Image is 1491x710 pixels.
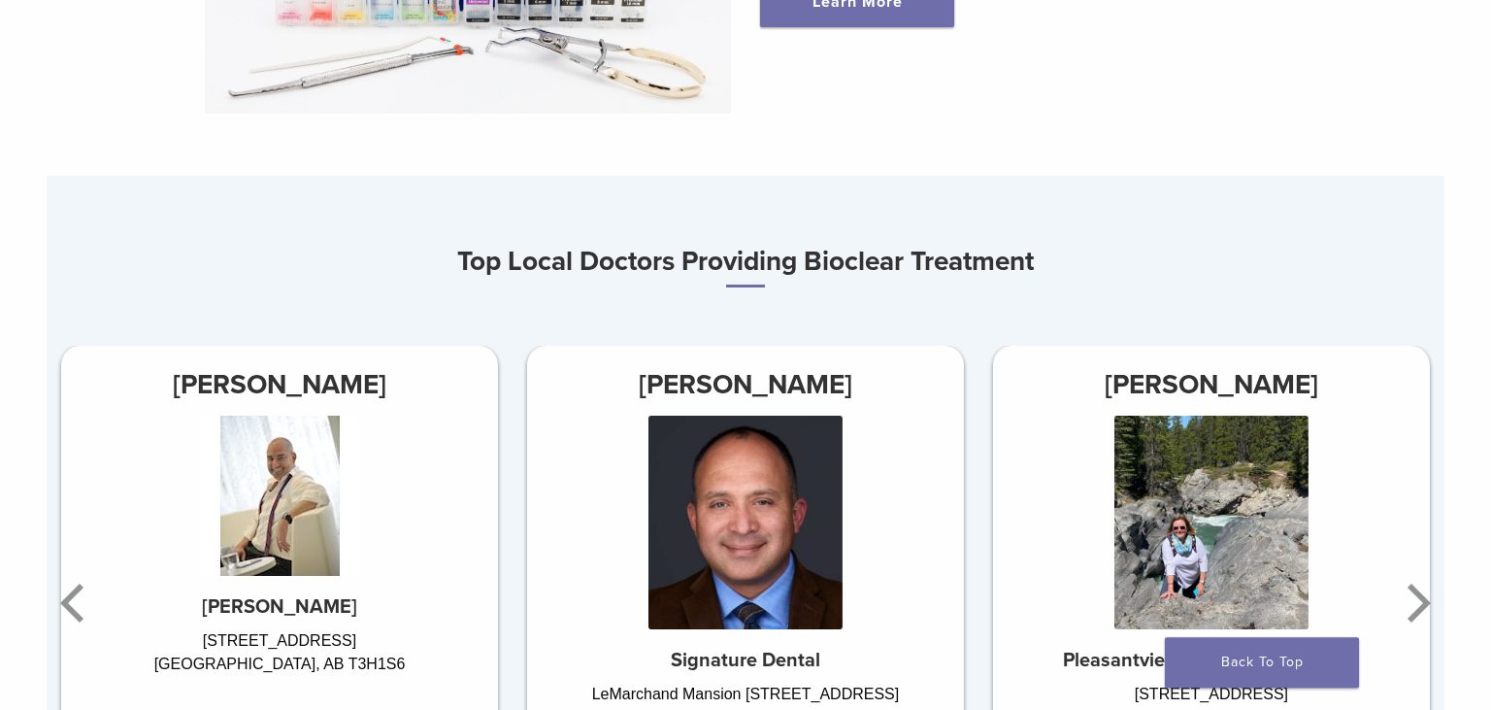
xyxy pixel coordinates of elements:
[671,649,820,672] strong: Signature Dental
[200,416,360,576] img: Dr. Edmund Williamson
[1396,545,1435,661] button: Next
[1114,416,1309,629] img: Dr. Margaret Pokroy
[202,595,357,619] strong: [PERSON_NAME]
[1063,649,1359,672] strong: Pleasantview Family Dental Clinic
[648,416,843,629] img: Dr. Rafael Bustamante
[61,361,498,408] h3: [PERSON_NAME]
[1165,637,1359,688] a: Back To Top
[527,361,964,408] h3: [PERSON_NAME]
[56,545,95,661] button: Previous
[993,361,1430,408] h3: [PERSON_NAME]
[47,238,1444,287] h3: Top Local Doctors Providing Bioclear Treatment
